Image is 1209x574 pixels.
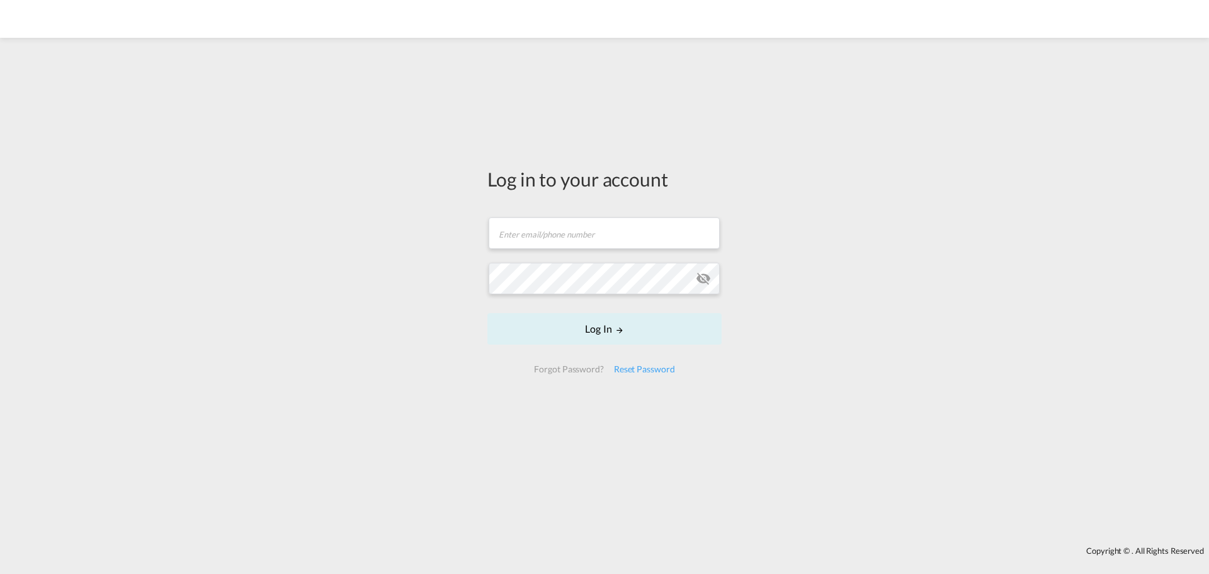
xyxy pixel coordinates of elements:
[529,358,608,381] div: Forgot Password?
[696,271,711,286] md-icon: icon-eye-off
[609,358,680,381] div: Reset Password
[487,166,722,192] div: Log in to your account
[489,217,720,249] input: Enter email/phone number
[487,313,722,345] button: LOGIN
